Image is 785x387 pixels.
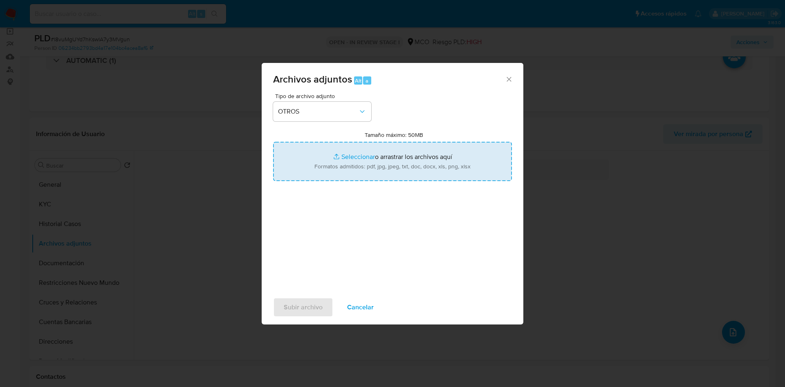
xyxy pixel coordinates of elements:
[347,298,374,316] span: Cancelar
[278,107,358,116] span: OTROS
[505,75,512,83] button: Cerrar
[273,102,371,121] button: OTROS
[355,77,361,85] span: Alt
[273,72,352,86] span: Archivos adjuntos
[365,131,423,139] label: Tamaño máximo: 50MB
[336,298,384,317] button: Cancelar
[366,77,368,85] span: a
[275,93,373,99] span: Tipo de archivo adjunto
